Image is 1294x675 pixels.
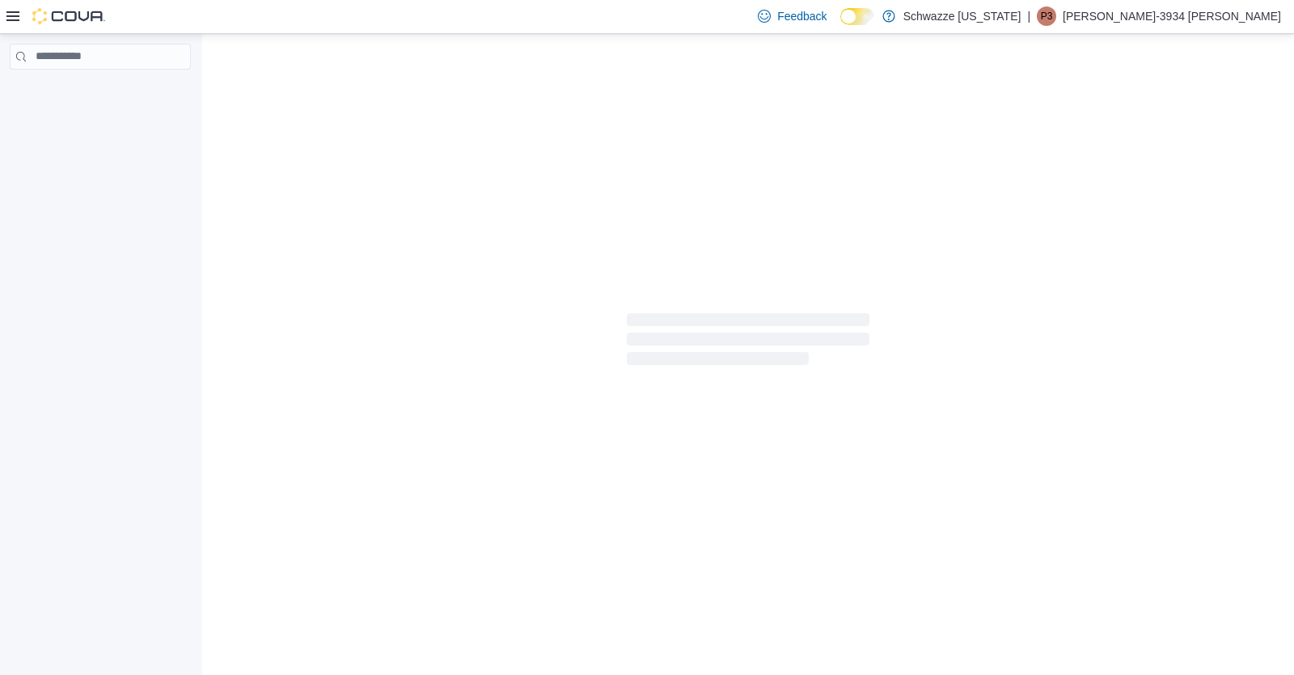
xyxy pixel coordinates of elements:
[840,8,874,25] input: Dark Mode
[32,8,105,24] img: Cova
[1037,6,1056,26] div: Phoebe-3934 Yazzie
[1027,6,1030,26] p: |
[777,8,827,24] span: Feedback
[1063,6,1281,26] p: [PERSON_NAME]-3934 [PERSON_NAME]
[903,6,1021,26] p: Schwazze [US_STATE]
[627,316,869,368] span: Loading
[10,73,191,112] nav: Complex example
[840,25,841,26] span: Dark Mode
[1041,6,1053,26] span: P3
